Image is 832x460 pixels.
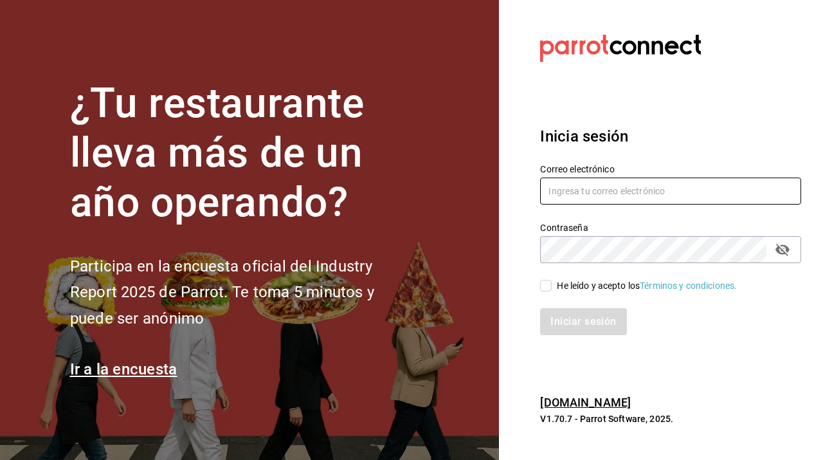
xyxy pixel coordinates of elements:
a: [DOMAIN_NAME] [540,396,631,409]
h3: Inicia sesión [540,125,801,148]
h1: ¿Tu restaurante lleva más de un año operando? [70,79,417,227]
label: Correo electrónico [540,165,801,174]
p: V1.70.7 - Parrot Software, 2025. [540,412,801,425]
input: Ingresa tu correo electrónico [540,178,801,205]
label: Contraseña [540,223,801,232]
div: He leído y acepto los [557,279,737,293]
a: Términos y condiciones. [640,281,737,291]
h2: Participa en la encuesta oficial del Industry Report 2025 de Parrot. Te toma 5 minutos y puede se... [70,253,417,332]
button: passwordField [772,239,793,261]
a: Ir a la encuesta [70,360,177,378]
